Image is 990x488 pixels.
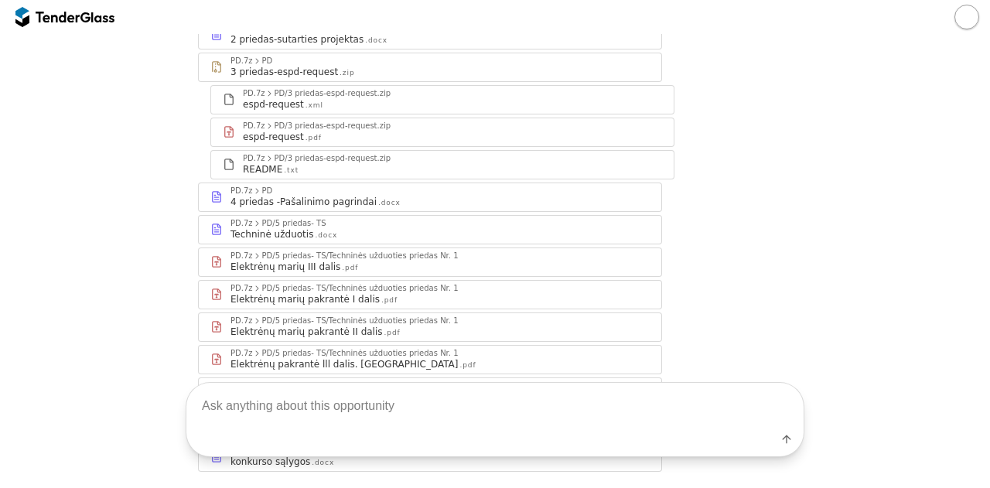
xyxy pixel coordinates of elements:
a: PD.7zPD/3 priedas-espd-request.zipespd-request.xml [210,85,674,114]
div: Techninė užduotis [230,228,313,241]
a: PD.7zPD/5 priedas- TS/Techninės užduoties priedas Nr. 1Elektrėnų marių pakrantė II dalis.pdf [198,312,662,342]
div: .docx [378,198,401,208]
div: PD/3 priedas-espd-request.zip [275,155,391,162]
a: PD.7zPD/5 priedas- TS/Techninės užduoties priedas Nr. 1Elektrėnų marių III dalis.pdf [198,247,662,277]
div: .pdf [306,133,322,143]
div: .txt [284,166,299,176]
div: PD.7z [230,285,253,292]
div: Elektrėnų marių III dalis [230,261,340,273]
div: PD.7z [230,57,253,65]
div: PD.7z [243,122,265,130]
div: PD.7z [230,350,253,357]
div: espd-request [243,131,304,143]
a: 2 priedas-sutarties projektas.docx [198,20,662,49]
a: PD.7zPD/5 priedas- TS/Techninės užduoties priedas Nr. 1Elektrėnų marių pakrantė I dalis.pdf [198,280,662,309]
div: PD/3 priedas-espd-request.zip [275,90,391,97]
div: PD.7z [230,252,253,260]
a: PD.7zPD/5 priedas- TS/Techninės užduoties priedas Nr. 1Elektrėnų pakrantė lll dalis. [GEOGRAPHIC_... [198,345,662,374]
div: PD/5 priedas- TS/Techninės užduoties priedas Nr. 1 [262,252,459,260]
div: espd-request [243,98,304,111]
div: .xml [306,101,323,111]
div: .pdf [381,295,398,305]
div: README [243,163,282,176]
div: .pdf [342,263,358,273]
div: .docx [365,36,387,46]
a: PD.7zPD/3 priedas-espd-request.zipREADME.txt [210,150,674,179]
div: PD.7z [243,155,265,162]
a: PD.7zPD4 priedas -Pašalinimo pagrindai.docx [198,183,662,212]
a: PD.7zPD/5 priedas- TSTechninė užduotis.docx [198,215,662,244]
div: PD.7z [230,317,253,325]
div: 2 priedas-sutarties projektas [230,33,364,46]
div: PD [262,187,273,195]
div: PD/5 priedas- TS/Techninės užduoties priedas Nr. 1 [262,285,459,292]
div: .pdf [384,328,401,338]
div: PD.7z [243,90,265,97]
div: PD/3 priedas-espd-request.zip [275,122,391,130]
div: PD.7z [230,220,253,227]
div: PD/5 priedas- TS/Techninės užduoties priedas Nr. 1 [262,350,459,357]
div: Elektrėnų marių pakrantė I dalis [230,293,380,305]
div: PD [262,57,273,65]
div: PD/5 priedas- TS [262,220,326,227]
a: PD.7zPD3 priedas-espd-request.zip [198,53,662,82]
div: PD/5 priedas- TS/Techninės užduoties priedas Nr. 1 [262,317,459,325]
div: .zip [340,68,354,78]
div: Elektrėnų marių pakrantė II dalis [230,326,383,338]
div: .docx [315,230,337,241]
div: 3 priedas-espd-request [230,66,338,78]
div: PD.7z [230,187,253,195]
a: PD.7zPD/3 priedas-espd-request.zipespd-request.pdf [210,118,674,147]
div: 4 priedas -Pašalinimo pagrindai [230,196,377,208]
